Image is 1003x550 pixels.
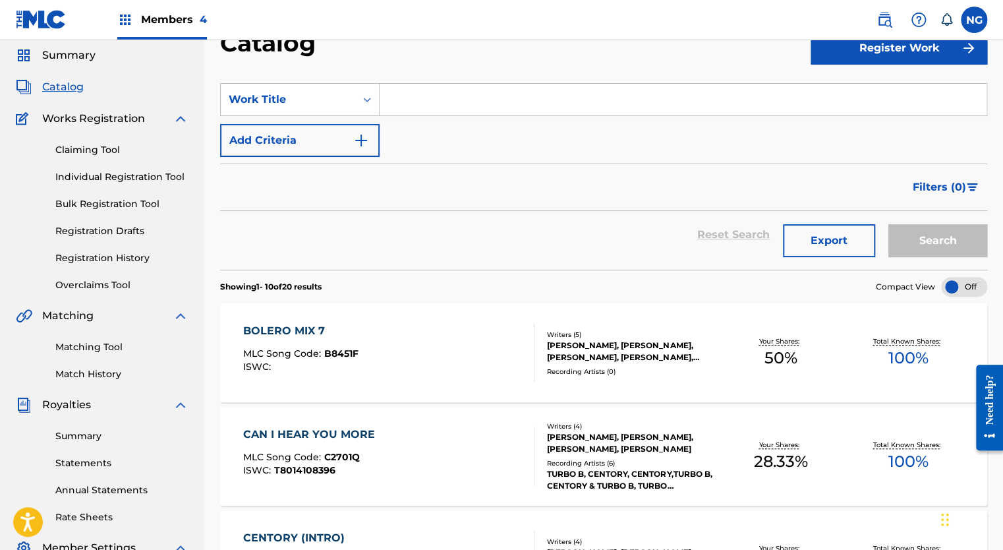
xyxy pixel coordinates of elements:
[243,323,358,339] div: BOLERO MIX 7
[55,143,188,157] a: Claiming Tool
[220,407,987,506] a: CAN I HEAR YOU MOREMLC Song Code:C2701QISWC:T8014108396Writers (4)[PERSON_NAME], [PERSON_NAME], [...
[55,456,188,470] a: Statements
[55,367,188,381] a: Match History
[243,427,382,443] div: CAN I HEAR YOU MORE
[873,440,943,450] p: Total Known Shares:
[243,530,357,546] div: CENTORY (INTRO)
[941,500,949,539] div: Drag
[547,421,716,431] div: Writers ( 4 )
[173,111,188,127] img: expand
[967,183,978,191] img: filter
[764,346,797,370] span: 50 %
[783,224,875,257] button: Export
[547,330,716,340] div: Writers ( 5 )
[753,450,807,474] span: 28.33 %
[243,464,274,476] span: ISWC :
[961,7,987,33] div: User Menu
[876,12,892,28] img: search
[42,397,91,413] span: Royalties
[871,7,898,33] a: Public Search
[547,468,716,492] div: TURBO B, CENTORY, CENTORY,TURBO B, CENTORY & TURBO B, TURBO B|CENTORY, CENTORY & TURBO B
[220,28,322,58] h2: Catalog
[873,336,943,346] p: Total Known Shares:
[16,47,96,63] a: SummarySummary
[141,12,207,27] span: Members
[16,47,32,63] img: Summary
[811,32,987,65] button: Register Work
[229,92,347,107] div: Work Title
[220,281,322,293] p: Showing 1 - 10 of 20 results
[55,510,188,524] a: Rate Sheets
[220,124,380,157] button: Add Criteria
[55,197,188,211] a: Bulk Registration Tool
[16,10,67,29] img: MLC Logo
[888,346,928,370] span: 100 %
[961,40,977,56] img: f7272a7cc735f4ea7f67.svg
[966,355,1003,461] iframe: Resource Center
[243,451,324,463] span: MLC Song Code :
[16,79,84,95] a: CatalogCatalog
[547,431,716,455] div: [PERSON_NAME], [PERSON_NAME], [PERSON_NAME], [PERSON_NAME]
[42,308,94,324] span: Matching
[876,281,935,293] span: Compact View
[55,340,188,354] a: Matching Tool
[173,397,188,413] img: expand
[324,348,358,359] span: B8451F
[243,361,274,373] span: ISWC :
[42,79,84,95] span: Catalog
[913,179,966,195] span: Filters ( 0 )
[55,429,188,443] a: Summary
[42,47,96,63] span: Summary
[16,79,32,95] img: Catalog
[759,440,802,450] p: Your Shares:
[55,251,188,265] a: Registration History
[55,278,188,292] a: Overclaims Tool
[55,170,188,184] a: Individual Registration Tool
[55,224,188,238] a: Registration Drafts
[547,340,716,363] div: [PERSON_NAME], [PERSON_NAME], [PERSON_NAME], [PERSON_NAME], [PERSON_NAME]
[200,13,207,26] span: 4
[911,12,927,28] img: help
[940,13,953,26] div: Notifications
[16,111,33,127] img: Works Registration
[16,397,32,413] img: Royalties
[220,303,987,402] a: BOLERO MIX 7MLC Song Code:B8451FISWC:Writers (5)[PERSON_NAME], [PERSON_NAME], [PERSON_NAME], [PER...
[117,12,133,28] img: Top Rightsholders
[220,83,987,270] form: Search Form
[547,537,716,547] div: Writers ( 4 )
[55,483,188,497] a: Annual Statements
[547,367,716,377] div: Recording Artists ( 0 )
[759,336,802,346] p: Your Shares:
[173,308,188,324] img: expand
[16,308,32,324] img: Matching
[888,450,928,474] span: 100 %
[243,348,324,359] span: MLC Song Code :
[324,451,360,463] span: C2701Q
[905,7,932,33] div: Help
[42,111,145,127] span: Works Registration
[547,458,716,468] div: Recording Artists ( 6 )
[905,171,987,204] button: Filters (0)
[274,464,335,476] span: T8014108396
[937,487,1003,550] iframe: Chat Widget
[353,133,369,148] img: 9d2ae6d4665cec9f34b9.svg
